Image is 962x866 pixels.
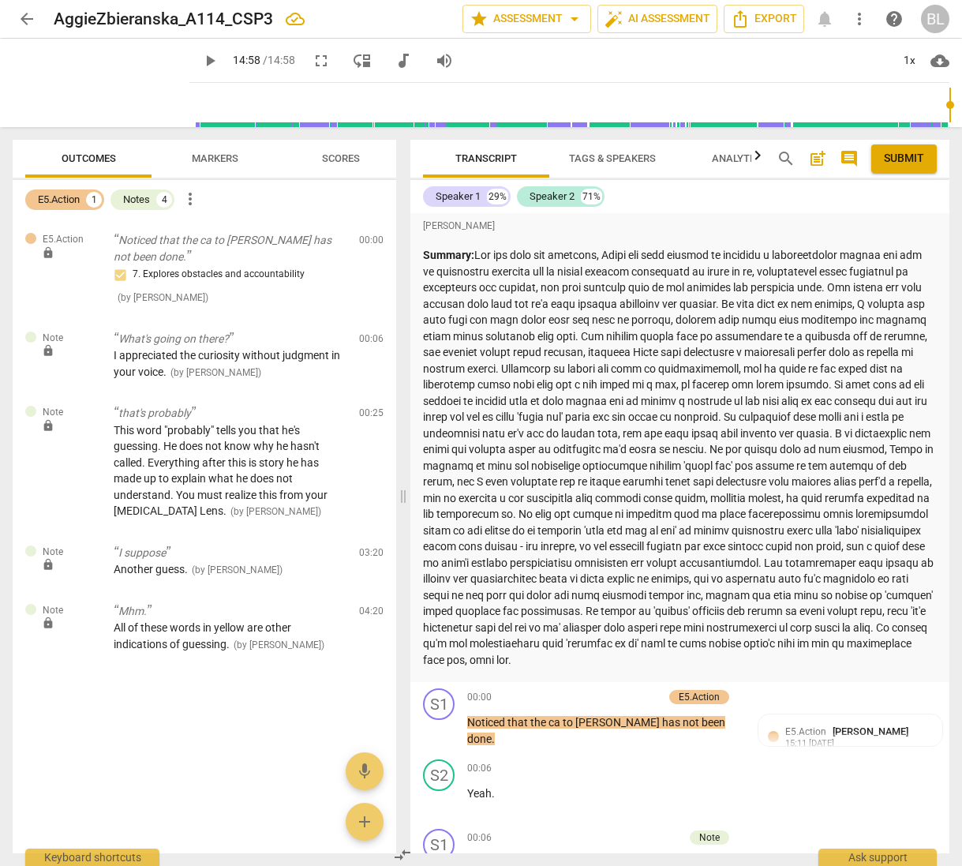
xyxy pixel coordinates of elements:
span: 00:00 [467,691,492,704]
div: Keyboard shortcuts [25,849,159,866]
span: help [885,9,904,28]
div: Speaker 2 [530,189,575,204]
span: mic [355,762,374,781]
button: Export [724,5,804,33]
span: E5.Action [43,233,84,246]
button: Assessment [462,5,591,33]
div: 29% [487,189,508,204]
span: been [702,716,725,729]
span: 00:06 [467,762,492,775]
span: E5.Action [785,726,826,737]
div: Note [699,830,720,845]
span: the [530,716,548,729]
span: Barbara Luther [833,725,908,737]
div: Notes [123,192,150,208]
span: Note [43,406,63,419]
span: fullscreen [312,51,331,70]
div: Change speaker [423,688,455,720]
span: ( by [PERSON_NAME] ) [230,506,321,517]
span: Another guess. [114,563,188,575]
span: 04:20 [359,605,384,618]
a: Help [880,5,908,33]
button: Play [196,47,224,75]
span: arrow_back [17,9,36,28]
span: arrow_drop_down [565,9,584,28]
p: that's probably [114,405,346,422]
span: lock [42,558,54,571]
span: move_down [353,51,372,70]
div: E5.Action [38,192,80,208]
span: [PERSON_NAME] [575,716,662,729]
button: Add outcome [346,803,384,841]
span: lock [42,344,54,357]
button: Search [773,146,799,171]
span: has [662,716,683,729]
div: 1x [894,48,924,73]
div: 1 [86,192,102,208]
span: lock [42,246,54,259]
span: lock [42,419,54,432]
span: that [507,716,530,729]
span: auto_fix_high [605,9,623,28]
span: lock [42,617,54,629]
div: E5.Action [679,690,720,704]
span: done [467,733,492,745]
button: View player as separate pane [348,47,376,75]
button: BL [921,5,949,33]
span: Yeah [467,787,492,800]
span: / 14:58 [263,54,295,66]
span: cloud_download [930,51,949,70]
span: Export [731,9,797,28]
span: ca [548,716,563,729]
span: Tags & Speakers [569,152,656,164]
span: All of these words in yellow are other indications of guessing. [114,621,291,650]
span: compare_arrows [393,845,412,864]
span: Transcript [455,152,517,164]
button: AI Assessment [597,5,717,33]
button: Switch to audio player [389,47,417,75]
span: volume_up [435,51,454,70]
button: Show/Hide comments [837,146,862,171]
span: more_vert [850,9,869,28]
span: to [563,716,575,729]
span: Noticed [467,716,507,729]
span: This word "probably" tells you that he's guessing. He does not know why he hasn't called. Everyth... [114,424,328,518]
span: comment [840,149,859,168]
button: Please Do Not Submit until your Assessment is Complete [871,144,937,173]
span: AI Assessment [605,9,710,28]
p: Mhm. [114,603,346,620]
h2: AggieZbieranska_A114_CSP3 [54,9,273,29]
p: What's going on there? [114,331,346,347]
span: Note [43,604,63,617]
span: star [470,9,488,28]
div: Change speaker [423,759,455,791]
span: Note [43,545,63,559]
p: I suppose [114,545,346,561]
strong: Summary: [423,249,474,261]
span: not [683,716,702,729]
span: I appreciated the curiosity without judgment in your voice. [114,349,340,378]
div: 71% [581,189,602,204]
div: Ask support [818,849,937,866]
span: play_arrow [200,51,219,70]
span: Submit [884,151,924,167]
div: Speaker 1 [436,189,481,204]
span: audiotrack [394,51,413,70]
button: Add voice note [346,752,384,790]
button: Fullscreen [307,47,335,75]
span: . [492,733,495,745]
span: Markers [192,152,238,164]
span: 03:20 [359,546,384,560]
button: Add summary [805,146,830,171]
div: Change speaker [423,829,455,860]
button: Volume [430,47,459,75]
span: 00:00 [359,234,384,247]
span: ( by [PERSON_NAME] ) [192,564,283,575]
span: add [355,812,374,831]
span: Assessment [470,9,584,28]
span: [PERSON_NAME] [423,219,495,233]
span: Note [43,332,63,345]
div: All changes saved [286,9,305,28]
span: ( by [PERSON_NAME] ) [118,292,208,303]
